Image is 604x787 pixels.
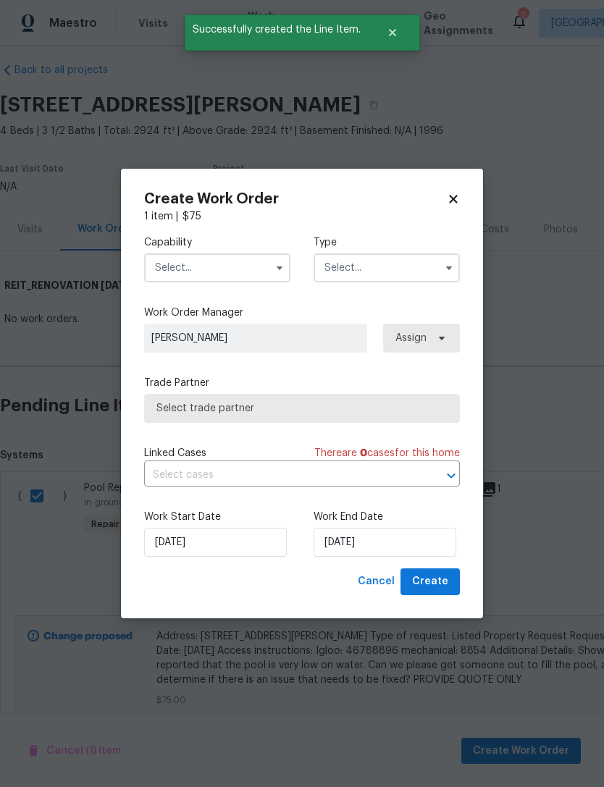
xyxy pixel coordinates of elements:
label: Trade Partner [144,376,460,390]
button: Cancel [352,568,400,595]
span: Successfully created the Line Item. [185,14,369,45]
input: Select cases [144,464,419,487]
span: 0 [360,448,367,458]
button: Show options [271,259,288,277]
span: Select trade partner [156,401,448,416]
label: Capability [144,235,290,250]
span: There are case s for this home [314,446,460,460]
span: Assign [395,331,427,345]
span: [PERSON_NAME] [151,331,360,345]
input: Select... [144,253,290,282]
input: Select... [314,253,460,282]
span: Create [412,573,448,591]
span: Linked Cases [144,446,206,460]
label: Work End Date [314,510,460,524]
span: Cancel [358,573,395,591]
label: Type [314,235,460,250]
input: M/D/YYYY [314,528,456,557]
label: Work Start Date [144,510,290,524]
h2: Create Work Order [144,192,447,206]
button: Open [441,466,461,486]
button: Close [369,18,416,47]
input: M/D/YYYY [144,528,287,557]
button: Show options [440,259,458,277]
div: 1 item | [144,209,460,224]
button: Create [400,568,460,595]
span: $ 75 [183,211,201,222]
label: Work Order Manager [144,306,460,320]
